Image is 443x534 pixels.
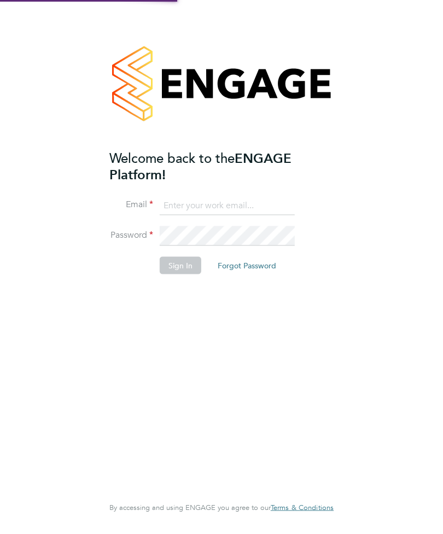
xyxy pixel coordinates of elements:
button: Sign In [160,257,201,274]
a: Terms & Conditions [271,503,334,512]
h2: ENGAGE Platform! [109,150,323,183]
span: By accessing and using ENGAGE you agree to our [109,503,334,512]
input: Enter your work email... [160,196,295,215]
span: Welcome back to the [109,149,235,166]
label: Email [109,199,153,210]
button: Forgot Password [209,257,285,274]
label: Password [109,230,153,241]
